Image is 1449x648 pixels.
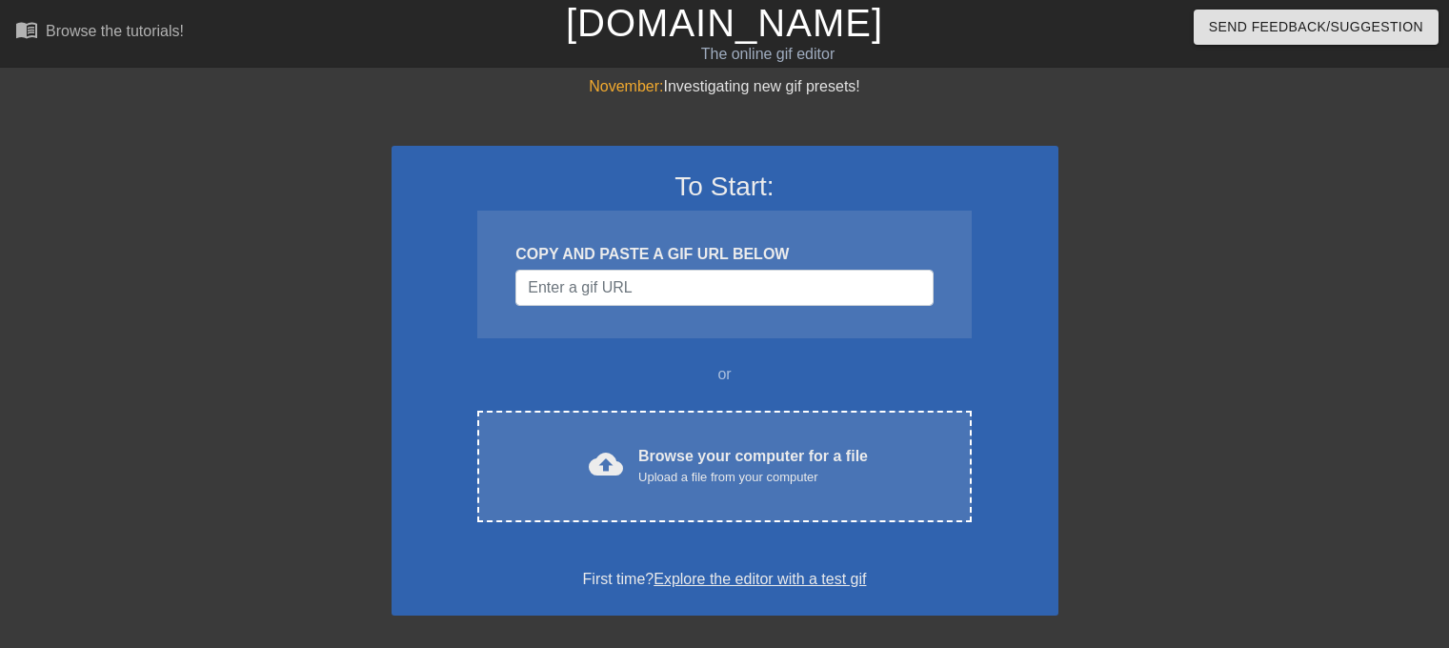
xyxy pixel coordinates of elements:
input: Username [515,270,933,306]
a: [DOMAIN_NAME] [566,2,883,44]
a: Browse the tutorials! [15,18,184,48]
button: Send Feedback/Suggestion [1194,10,1439,45]
div: Browse your computer for a file [638,445,868,487]
div: COPY AND PASTE A GIF URL BELOW [515,243,933,266]
div: or [441,363,1009,386]
div: Upload a file from your computer [638,468,868,487]
div: Investigating new gif presets! [392,75,1058,98]
span: November: [589,78,663,94]
div: The online gif editor [493,43,1043,66]
span: cloud_upload [589,447,623,481]
div: Browse the tutorials! [46,23,184,39]
span: Send Feedback/Suggestion [1209,15,1423,39]
span: menu_book [15,18,38,41]
a: Explore the editor with a test gif [654,571,866,587]
div: First time? [416,568,1034,591]
h3: To Start: [416,171,1034,203]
